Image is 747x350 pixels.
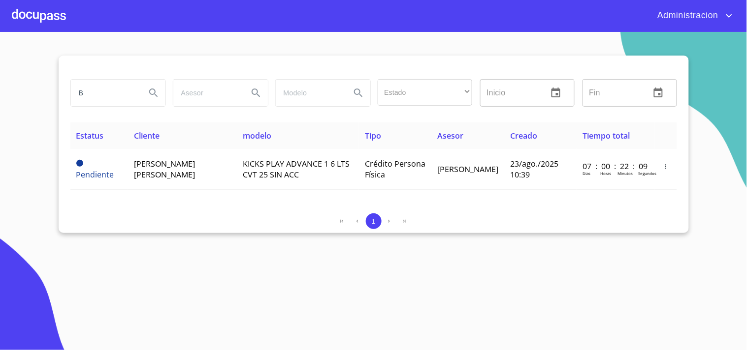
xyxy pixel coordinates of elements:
span: modelo [243,130,272,141]
span: [PERSON_NAME] [437,164,498,175]
span: Asesor [437,130,463,141]
div: ​ [378,79,472,106]
p: 07 : 00 : 22 : 09 [583,161,649,172]
button: account of current user [650,8,735,24]
span: KICKS PLAY ADVANCE 1 6 LTS CVT 25 SIN ACC [243,158,350,180]
button: Search [244,81,268,105]
p: Horas [600,171,611,176]
input: search [276,80,343,106]
button: Search [347,81,370,105]
span: 23/ago./2025 10:39 [510,158,558,180]
span: Pendiente [76,160,83,167]
input: search [173,80,240,106]
p: Minutos [617,171,633,176]
input: search [71,80,138,106]
span: Cliente [134,130,160,141]
button: Search [142,81,165,105]
p: Dias [583,171,590,176]
span: Administracion [650,8,723,24]
span: 1 [372,218,375,225]
p: Segundos [638,171,656,176]
span: Pendiente [76,169,114,180]
button: 1 [366,213,382,229]
span: Tiempo total [583,130,630,141]
span: Creado [510,130,537,141]
span: Tipo [365,130,381,141]
span: [PERSON_NAME] [PERSON_NAME] [134,158,195,180]
span: Estatus [76,130,104,141]
span: Crédito Persona Física [365,158,425,180]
